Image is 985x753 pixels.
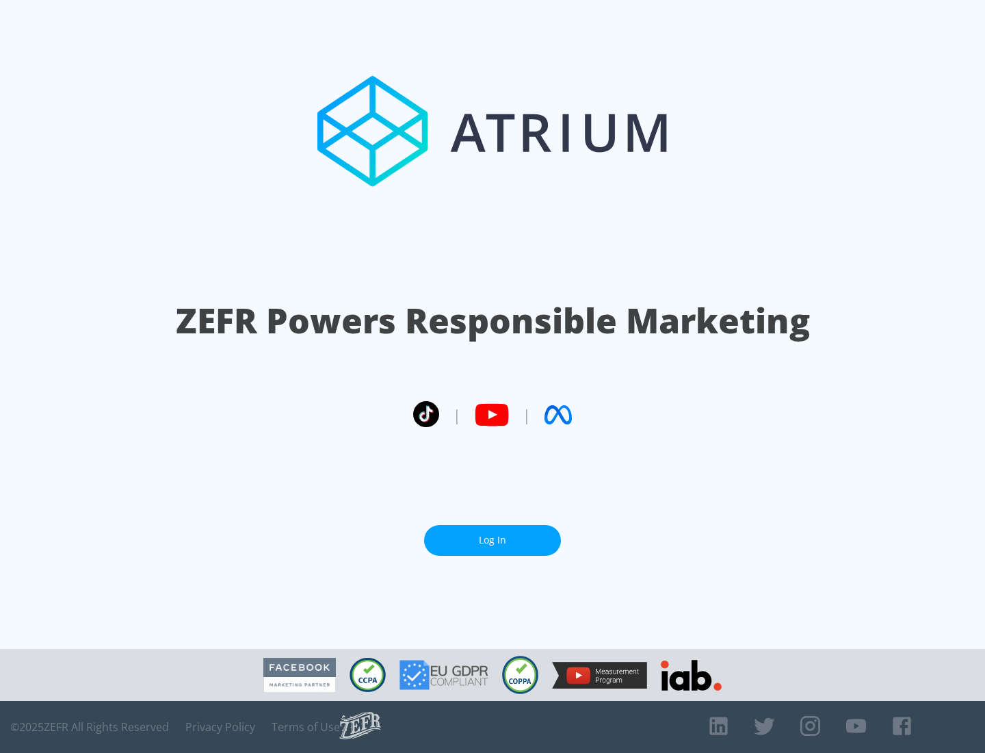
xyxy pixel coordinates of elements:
img: COPPA Compliant [502,656,538,694]
h1: ZEFR Powers Responsible Marketing [176,297,810,344]
a: Privacy Policy [185,720,255,734]
a: Terms of Use [272,720,340,734]
img: Facebook Marketing Partner [263,658,336,693]
img: CCPA Compliant [350,658,386,692]
a: Log In [424,525,561,556]
img: YouTube Measurement Program [552,662,647,689]
span: | [453,405,461,425]
span: © 2025 ZEFR All Rights Reserved [10,720,169,734]
span: | [523,405,531,425]
img: IAB [661,660,722,691]
img: GDPR Compliant [399,660,488,690]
